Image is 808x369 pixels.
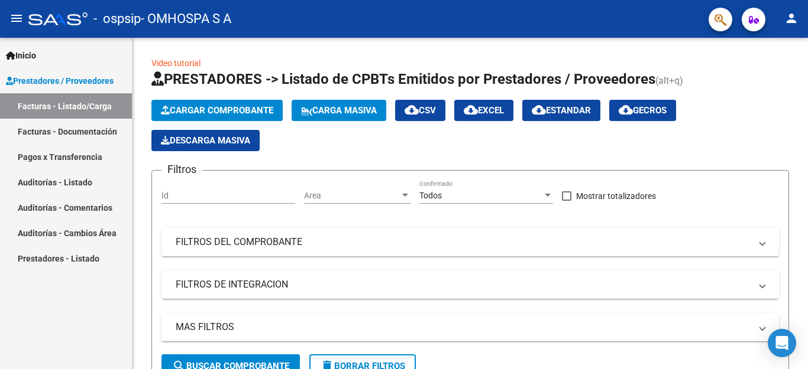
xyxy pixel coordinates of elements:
[619,103,633,117] mat-icon: cloud_download
[151,100,283,121] button: Cargar Comprobante
[161,313,779,341] mat-expansion-panel-header: MAS FILTROS
[464,103,478,117] mat-icon: cloud_download
[395,100,445,121] button: CSV
[532,103,546,117] mat-icon: cloud_download
[161,228,779,256] mat-expansion-panel-header: FILTROS DEL COMPROBANTE
[522,100,600,121] button: Estandar
[619,105,667,116] span: Gecros
[405,105,436,116] span: CSV
[419,191,442,200] span: Todos
[576,189,656,203] span: Mostrar totalizadores
[161,161,202,178] h3: Filtros
[532,105,591,116] span: Estandar
[292,100,386,121] button: Carga Masiva
[161,270,779,299] mat-expansion-panel-header: FILTROS DE INTEGRACION
[176,278,751,291] mat-panel-title: FILTROS DE INTEGRACION
[176,321,751,334] mat-panel-title: MAS FILTROS
[784,11,799,25] mat-icon: person
[464,105,504,116] span: EXCEL
[141,6,231,32] span: - OMHOSPA S A
[151,130,260,151] app-download-masive: Descarga masiva de comprobantes (adjuntos)
[151,58,201,68] a: Video tutorial
[9,11,24,25] mat-icon: menu
[6,74,114,87] span: Prestadores / Proveedores
[6,49,36,62] span: Inicio
[405,103,419,117] mat-icon: cloud_download
[609,100,676,121] button: Gecros
[301,105,377,116] span: Carga Masiva
[768,329,796,357] div: Open Intercom Messenger
[161,135,250,146] span: Descarga Masiva
[161,105,273,116] span: Cargar Comprobante
[151,71,655,87] span: PRESTADORES -> Listado de CPBTs Emitidos por Prestadores / Proveedores
[655,75,683,86] span: (alt+q)
[304,191,400,201] span: Area
[93,6,141,32] span: - ospsip
[151,130,260,151] button: Descarga Masiva
[454,100,513,121] button: EXCEL
[176,236,751,249] mat-panel-title: FILTROS DEL COMPROBANTE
